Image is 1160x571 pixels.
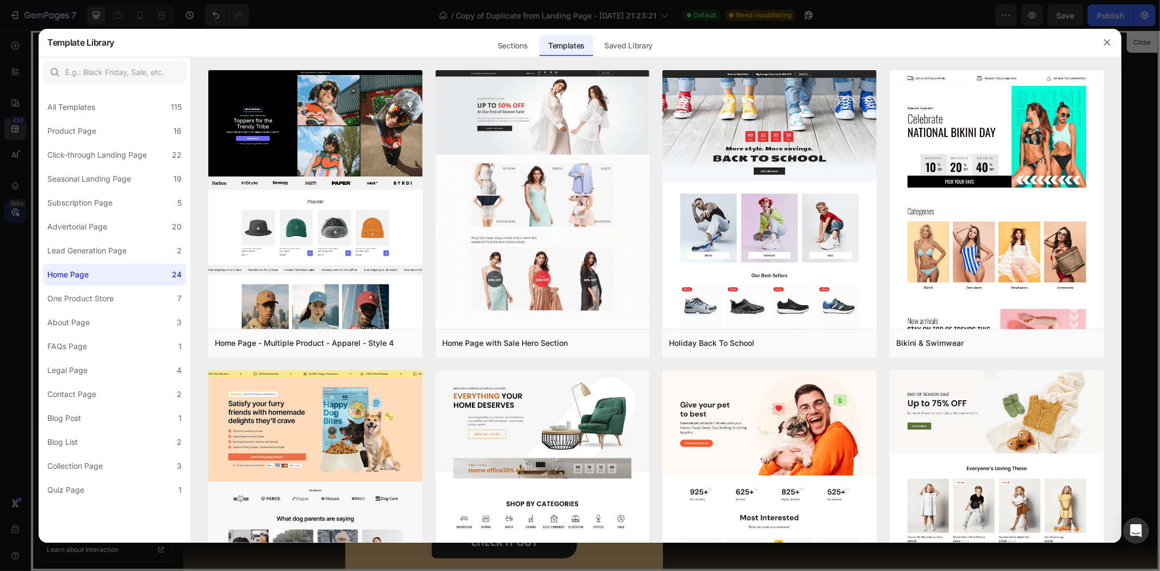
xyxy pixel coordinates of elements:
[1123,518,1149,544] div: Open Intercom Messenger
[47,148,147,162] div: Click-through Landing Page
[172,220,182,233] div: 20
[177,436,182,449] div: 2
[177,460,182,473] div: 3
[177,388,182,401] div: 2
[177,196,182,209] div: 5
[215,337,394,350] div: Home Page - Multiple Product - Apparel - Style 4
[47,316,90,329] div: About Page
[178,340,182,353] div: 1
[47,28,114,57] h2: Template Library
[47,483,84,496] div: Quiz Page
[47,388,96,401] div: Contact Page
[47,196,113,209] div: Subscription Page
[177,244,182,257] div: 2
[47,412,81,425] div: Blog Post
[47,220,107,233] div: Advertorial Page
[172,268,182,281] div: 24
[47,125,96,138] div: Product Page
[47,268,89,281] div: Home Page
[595,35,661,57] div: Saved Library
[43,61,186,83] input: E.g.: Black Friday, Sale, etc.
[173,125,182,138] div: 16
[47,101,95,114] div: All Templates
[47,244,127,257] div: Lead Generation Page
[489,35,536,57] div: Sections
[442,337,568,350] div: Home Page with Sale Hero Section
[178,483,182,496] div: 1
[47,172,131,185] div: Seasonal Landing Page
[177,292,182,305] div: 7
[47,364,88,377] div: Legal Page
[171,101,182,114] div: 115
[177,364,182,377] div: 4
[178,412,182,425] div: 1
[173,172,182,185] div: 19
[669,337,754,350] div: Holiday Back To School
[47,460,103,473] div: Collection Page
[47,292,114,305] div: One Product Store
[47,340,87,353] div: FAQs Page
[177,316,182,329] div: 3
[47,436,78,449] div: Blog List
[172,148,182,162] div: 22
[539,35,593,57] div: Templates
[896,337,964,350] div: Bikini & Swimwear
